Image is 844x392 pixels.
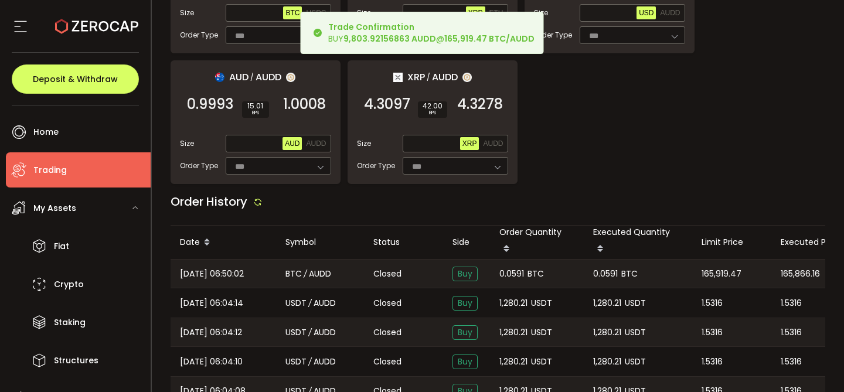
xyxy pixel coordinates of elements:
span: XRP [462,139,477,148]
span: 4.3278 [457,98,503,110]
span: [DATE] 06:04:14 [180,296,243,310]
span: XRP [468,9,483,17]
button: XRP [460,137,479,150]
span: BTC [285,267,302,281]
span: Buy [452,296,478,311]
span: 1,280.21 [499,355,527,369]
span: Home [33,124,59,141]
div: Side [443,236,490,249]
button: ETH [487,6,506,19]
div: Date [171,233,276,253]
b: Trade Confirmation [328,21,414,33]
span: Order Type [534,30,572,40]
button: AUDD [658,6,682,19]
span: Size [534,8,548,18]
span: Crypto [54,276,84,293]
span: Order Type [357,161,395,171]
span: Structures [54,352,98,369]
span: Order Type [180,30,218,40]
span: AUDD [314,355,336,369]
span: Fiat [54,238,69,255]
em: / [427,72,430,83]
span: BTC [285,9,300,17]
em: / [250,72,254,83]
span: USD [639,9,654,17]
img: xrp_portfolio.png [393,73,403,82]
span: USDT [531,326,552,339]
div: Status [364,236,443,249]
span: [DATE] 06:50:02 [180,267,244,281]
span: AUDD [306,139,326,148]
span: Size [180,138,194,149]
div: Limit Price [692,236,771,249]
span: ETH [489,9,503,17]
span: BTC [621,267,638,281]
span: USDT [285,296,307,310]
span: USDT [285,355,307,369]
span: 1,280.21 [593,355,621,369]
span: Staking [54,314,86,331]
button: Deposit & Withdraw [12,64,139,94]
span: 1.5316 [702,355,723,369]
span: [DATE] 06:04:10 [180,355,243,369]
span: Buy [452,267,478,281]
em: / [308,355,312,369]
span: Buy [452,354,478,369]
span: Closed [373,356,401,368]
span: USDT [625,296,646,310]
span: Order History [171,193,247,210]
span: Closed [373,268,401,280]
em: / [304,267,307,281]
span: 1,280.21 [499,326,527,339]
span: Size [357,138,371,149]
span: AUDD [314,326,336,339]
span: AUDD [309,267,331,281]
span: 42.00 [423,103,443,110]
span: 0.0591 [499,267,524,281]
span: USDC [306,9,326,17]
i: BPS [423,110,443,117]
span: AUDD [660,9,680,17]
button: AUDD [304,137,328,150]
span: AUDD [314,296,336,310]
span: XRP [407,70,425,84]
b: 9,803.92156863 AUDD [343,33,436,45]
span: Buy [452,325,478,340]
span: USDT [531,296,552,310]
b: 165,919.47 BTC/AUDD [444,33,535,45]
button: USDC [304,6,328,19]
span: Closed [373,297,401,309]
span: 0.0591 [593,267,618,281]
button: AUD [283,137,302,150]
span: AUDD [256,70,281,84]
span: 165,866.16 [781,267,820,281]
div: BUY @ [328,21,535,45]
img: zuPXiwguUFiBOIQyqLOiXsnnNitlx7q4LCwEbLHADjIpTka+Lip0HH8D0VTrd02z+wEAAAAASUVORK5CYII= [462,73,472,82]
img: aud_portfolio.svg [215,73,224,82]
div: Executed Quantity [584,226,692,259]
iframe: Chat Widget [785,336,844,392]
button: USD [637,6,656,19]
span: 1.5316 [781,355,802,369]
span: AUDD [432,70,458,84]
span: 0.9993 [187,98,233,110]
span: [DATE] 06:04:12 [180,326,242,339]
em: / [308,296,312,310]
span: Size [357,8,371,18]
span: AUD [229,70,249,84]
span: USDT [625,355,646,369]
span: Trading [33,162,67,179]
span: 4.3097 [364,98,410,110]
span: 165,919.47 [702,267,741,281]
span: Deposit & Withdraw [33,75,118,83]
button: AUDD [481,137,505,150]
button: XRP [466,6,485,19]
span: AUDD [483,139,503,148]
button: BTC [283,6,302,19]
span: USDT [285,326,307,339]
div: Symbol [276,236,364,249]
em: / [308,326,312,339]
span: 15.01 [247,103,264,110]
span: Order Type [180,161,218,171]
